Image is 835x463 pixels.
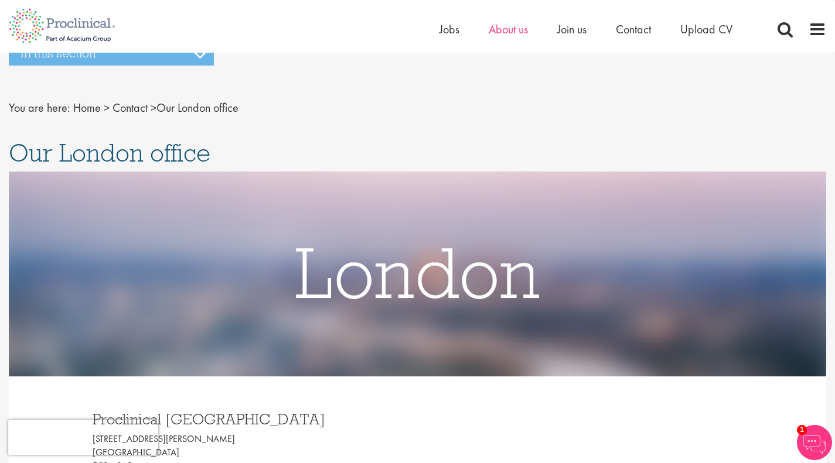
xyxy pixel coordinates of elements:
span: Our London office [9,137,210,169]
span: 1 [797,425,807,435]
h3: Proclinical [GEOGRAPHIC_DATA] [93,411,409,427]
span: > [151,100,156,115]
a: breadcrumb link to Home [73,100,101,115]
span: Our London office [73,100,238,115]
iframe: reCAPTCHA [8,420,158,455]
img: Chatbot [797,425,832,460]
span: You are here: [9,100,70,115]
a: Jobs [439,22,459,37]
a: breadcrumb link to Contact [113,100,148,115]
h3: In this section [9,41,214,66]
span: > [104,100,110,115]
a: Upload CV [680,22,732,37]
a: About us [489,22,528,37]
a: Contact [616,22,651,37]
a: Join us [557,22,587,37]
